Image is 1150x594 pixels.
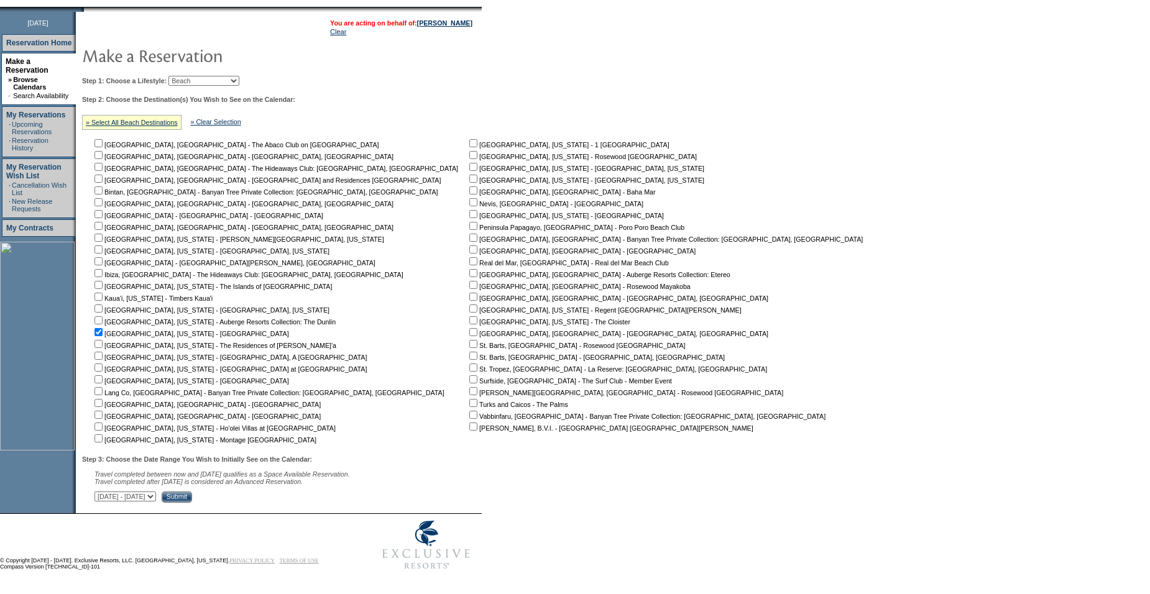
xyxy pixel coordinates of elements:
nobr: [GEOGRAPHIC_DATA], [US_STATE] - The Residences of [PERSON_NAME]'a [92,342,336,349]
td: · [9,198,11,212]
nobr: [GEOGRAPHIC_DATA], [US_STATE] - [GEOGRAPHIC_DATA], [US_STATE] [92,306,329,314]
nobr: [GEOGRAPHIC_DATA], [GEOGRAPHIC_DATA] - Rosewood Mayakoba [467,283,691,290]
a: Cancellation Wish List [12,181,67,196]
nobr: Kaua'i, [US_STATE] - Timbers Kaua'i [92,295,213,302]
nobr: [GEOGRAPHIC_DATA], [US_STATE] - [GEOGRAPHIC_DATA] [92,330,289,337]
a: Browse Calendars [13,76,46,91]
nobr: Turks and Caicos - The Palms [467,401,568,408]
a: Search Availability [13,92,68,99]
td: · [9,181,11,196]
nobr: [GEOGRAPHIC_DATA], [US_STATE] - [GEOGRAPHIC_DATA], [US_STATE] [467,176,704,184]
nobr: [GEOGRAPHIC_DATA], [GEOGRAPHIC_DATA] - [GEOGRAPHIC_DATA], [GEOGRAPHIC_DATA] [92,224,393,231]
nobr: [GEOGRAPHIC_DATA], [GEOGRAPHIC_DATA] - [GEOGRAPHIC_DATA], [GEOGRAPHIC_DATA] [92,153,393,160]
a: » Clear Selection [191,118,241,126]
span: Travel completed between now and [DATE] qualifies as a Space Available Reservation. [94,470,350,478]
td: · [9,137,11,152]
img: pgTtlMakeReservation.gif [82,43,331,68]
nobr: [GEOGRAPHIC_DATA] - [GEOGRAPHIC_DATA][PERSON_NAME], [GEOGRAPHIC_DATA] [92,259,375,267]
span: You are acting on behalf of: [330,19,472,27]
nobr: [GEOGRAPHIC_DATA], [US_STATE] - [GEOGRAPHIC_DATA], A [GEOGRAPHIC_DATA] [92,354,367,361]
nobr: Lang Co, [GEOGRAPHIC_DATA] - Banyan Tree Private Collection: [GEOGRAPHIC_DATA], [GEOGRAPHIC_DATA] [92,389,444,396]
a: Reservation History [12,137,48,152]
nobr: [GEOGRAPHIC_DATA], [US_STATE] - Montage [GEOGRAPHIC_DATA] [92,436,316,444]
img: blank.gif [84,7,85,12]
nobr: St. Tropez, [GEOGRAPHIC_DATA] - La Reserve: [GEOGRAPHIC_DATA], [GEOGRAPHIC_DATA] [467,365,767,373]
img: Exclusive Resorts [370,514,482,576]
nobr: [GEOGRAPHIC_DATA], [US_STATE] - Rosewood [GEOGRAPHIC_DATA] [467,153,697,160]
nobr: Travel completed after [DATE] is considered an Advanced Reservation. [94,478,303,485]
nobr: [GEOGRAPHIC_DATA], [GEOGRAPHIC_DATA] - Baha Mar [467,188,655,196]
a: Make a Reservation [6,57,48,75]
nobr: [GEOGRAPHIC_DATA], [US_STATE] - The Islands of [GEOGRAPHIC_DATA] [92,283,332,290]
nobr: [GEOGRAPHIC_DATA], [US_STATE] - Ho'olei Villas at [GEOGRAPHIC_DATA] [92,424,336,432]
a: My Reservations [6,111,65,119]
nobr: [GEOGRAPHIC_DATA], [US_STATE] - Auberge Resorts Collection: The Dunlin [92,318,336,326]
nobr: [GEOGRAPHIC_DATA], [GEOGRAPHIC_DATA] - [GEOGRAPHIC_DATA] [92,401,321,408]
span: [DATE] [27,19,48,27]
nobr: [PERSON_NAME], B.V.I. - [GEOGRAPHIC_DATA] [GEOGRAPHIC_DATA][PERSON_NAME] [467,424,753,432]
nobr: [GEOGRAPHIC_DATA], [US_STATE] - [GEOGRAPHIC_DATA] at [GEOGRAPHIC_DATA] [92,365,367,373]
td: · [9,121,11,135]
nobr: [GEOGRAPHIC_DATA], [GEOGRAPHIC_DATA] - [GEOGRAPHIC_DATA] and Residences [GEOGRAPHIC_DATA] [92,176,441,184]
nobr: Bintan, [GEOGRAPHIC_DATA] - Banyan Tree Private Collection: [GEOGRAPHIC_DATA], [GEOGRAPHIC_DATA] [92,188,438,196]
nobr: [GEOGRAPHIC_DATA] - [GEOGRAPHIC_DATA] - [GEOGRAPHIC_DATA] [92,212,323,219]
img: promoShadowLeftCorner.gif [80,7,84,12]
nobr: Vabbinfaru, [GEOGRAPHIC_DATA] - Banyan Tree Private Collection: [GEOGRAPHIC_DATA], [GEOGRAPHIC_DATA] [467,413,826,420]
nobr: Surfside, [GEOGRAPHIC_DATA] - The Surf Club - Member Event [467,377,672,385]
input: Submit [162,491,192,503]
nobr: [GEOGRAPHIC_DATA], [GEOGRAPHIC_DATA] - Banyan Tree Private Collection: [GEOGRAPHIC_DATA], [GEOGRA... [467,235,863,243]
td: · [8,92,12,99]
nobr: Nevis, [GEOGRAPHIC_DATA] - [GEOGRAPHIC_DATA] [467,200,643,208]
nobr: [GEOGRAPHIC_DATA], [GEOGRAPHIC_DATA] - [GEOGRAPHIC_DATA], [GEOGRAPHIC_DATA] [467,295,768,302]
nobr: [GEOGRAPHIC_DATA], [US_STATE] - [PERSON_NAME][GEOGRAPHIC_DATA], [US_STATE] [92,235,384,243]
nobr: Ibiza, [GEOGRAPHIC_DATA] - The Hideaways Club: [GEOGRAPHIC_DATA], [GEOGRAPHIC_DATA] [92,271,403,278]
nobr: [GEOGRAPHIC_DATA], [US_STATE] - [GEOGRAPHIC_DATA] [92,377,289,385]
nobr: St. Barts, [GEOGRAPHIC_DATA] - [GEOGRAPHIC_DATA], [GEOGRAPHIC_DATA] [467,354,725,361]
a: New Release Requests [12,198,52,212]
a: PRIVACY POLICY [229,557,275,564]
nobr: [GEOGRAPHIC_DATA], [GEOGRAPHIC_DATA] - [GEOGRAPHIC_DATA], [GEOGRAPHIC_DATA] [467,330,768,337]
a: TERMS OF USE [280,557,319,564]
b: Step 3: Choose the Date Range You Wish to Initially See on the Calendar: [82,455,312,463]
a: Upcoming Reservations [12,121,52,135]
nobr: [GEOGRAPHIC_DATA], [US_STATE] - [GEOGRAPHIC_DATA], [US_STATE] [467,165,704,172]
a: My Reservation Wish List [6,163,62,180]
nobr: [GEOGRAPHIC_DATA], [GEOGRAPHIC_DATA] - The Abaco Club on [GEOGRAPHIC_DATA] [92,141,379,148]
nobr: [GEOGRAPHIC_DATA], [GEOGRAPHIC_DATA] - The Hideaways Club: [GEOGRAPHIC_DATA], [GEOGRAPHIC_DATA] [92,165,458,172]
nobr: Peninsula Papagayo, [GEOGRAPHIC_DATA] - Poro Poro Beach Club [467,224,684,231]
b: » [8,76,12,83]
nobr: [GEOGRAPHIC_DATA], [US_STATE] - [GEOGRAPHIC_DATA], [US_STATE] [92,247,329,255]
nobr: St. Barts, [GEOGRAPHIC_DATA] - Rosewood [GEOGRAPHIC_DATA] [467,342,685,349]
nobr: [GEOGRAPHIC_DATA], [GEOGRAPHIC_DATA] - [GEOGRAPHIC_DATA] [467,247,696,255]
b: Step 1: Choose a Lifestyle: [82,77,167,85]
nobr: [GEOGRAPHIC_DATA], [US_STATE] - Regent [GEOGRAPHIC_DATA][PERSON_NAME] [467,306,742,314]
nobr: [GEOGRAPHIC_DATA], [GEOGRAPHIC_DATA] - Auberge Resorts Collection: Etereo [467,271,730,278]
a: Clear [330,28,346,35]
a: » Select All Beach Destinations [86,119,178,126]
b: Step 2: Choose the Destination(s) You Wish to See on the Calendar: [82,96,295,103]
nobr: [GEOGRAPHIC_DATA], [US_STATE] - 1 [GEOGRAPHIC_DATA] [467,141,669,148]
nobr: [GEOGRAPHIC_DATA], [US_STATE] - The Cloister [467,318,630,326]
nobr: Real del Mar, [GEOGRAPHIC_DATA] - Real del Mar Beach Club [467,259,669,267]
nobr: [GEOGRAPHIC_DATA], [US_STATE] - [GEOGRAPHIC_DATA] [467,212,664,219]
nobr: [GEOGRAPHIC_DATA], [GEOGRAPHIC_DATA] - [GEOGRAPHIC_DATA], [GEOGRAPHIC_DATA] [92,200,393,208]
a: [PERSON_NAME] [417,19,472,27]
nobr: [PERSON_NAME][GEOGRAPHIC_DATA], [GEOGRAPHIC_DATA] - Rosewood [GEOGRAPHIC_DATA] [467,389,783,396]
a: Reservation Home [6,39,71,47]
a: My Contracts [6,224,53,232]
nobr: [GEOGRAPHIC_DATA], [GEOGRAPHIC_DATA] - [GEOGRAPHIC_DATA] [92,413,321,420]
